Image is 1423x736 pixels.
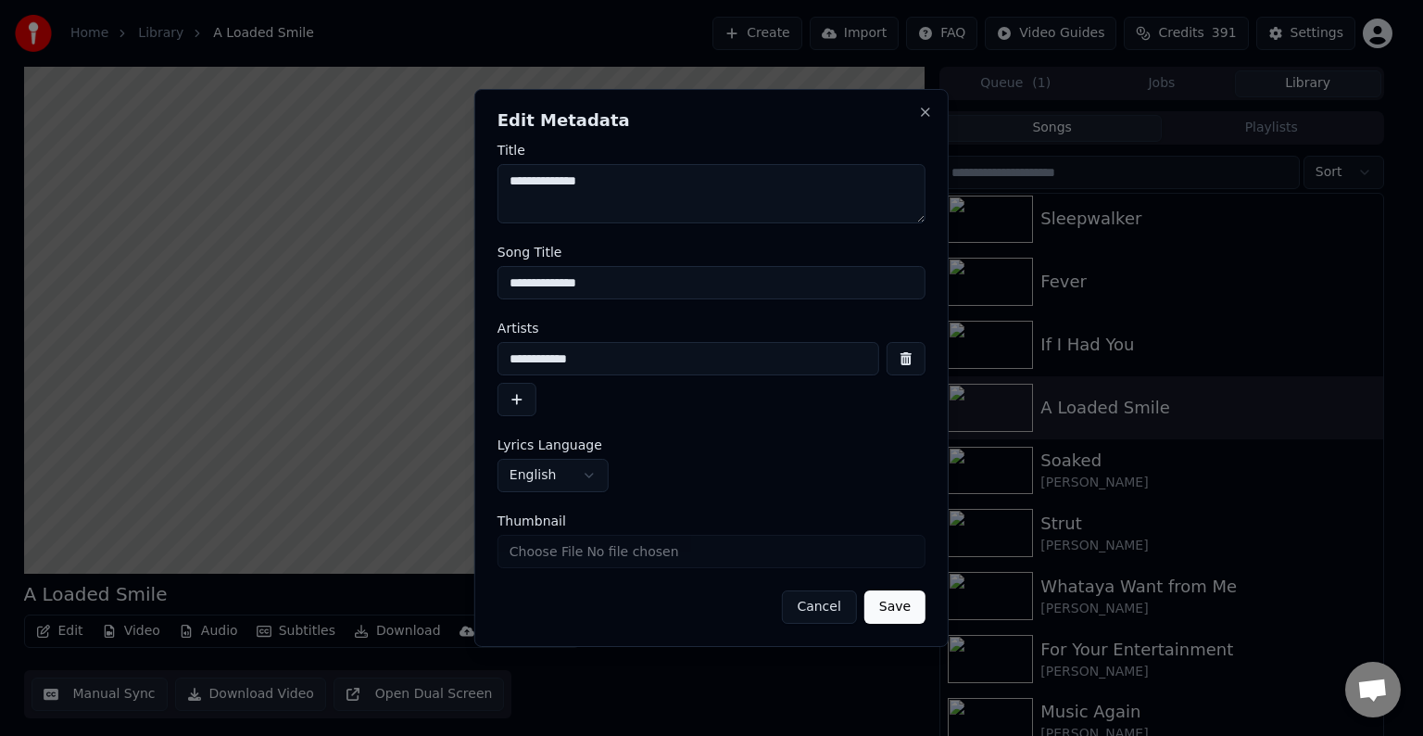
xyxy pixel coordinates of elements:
span: Lyrics Language [497,438,602,451]
button: Cancel [781,590,856,624]
h2: Edit Metadata [497,112,926,129]
label: Title [497,144,926,157]
button: Save [864,590,926,624]
span: Thumbnail [497,514,566,527]
label: Song Title [497,246,926,259]
label: Artists [497,322,926,335]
